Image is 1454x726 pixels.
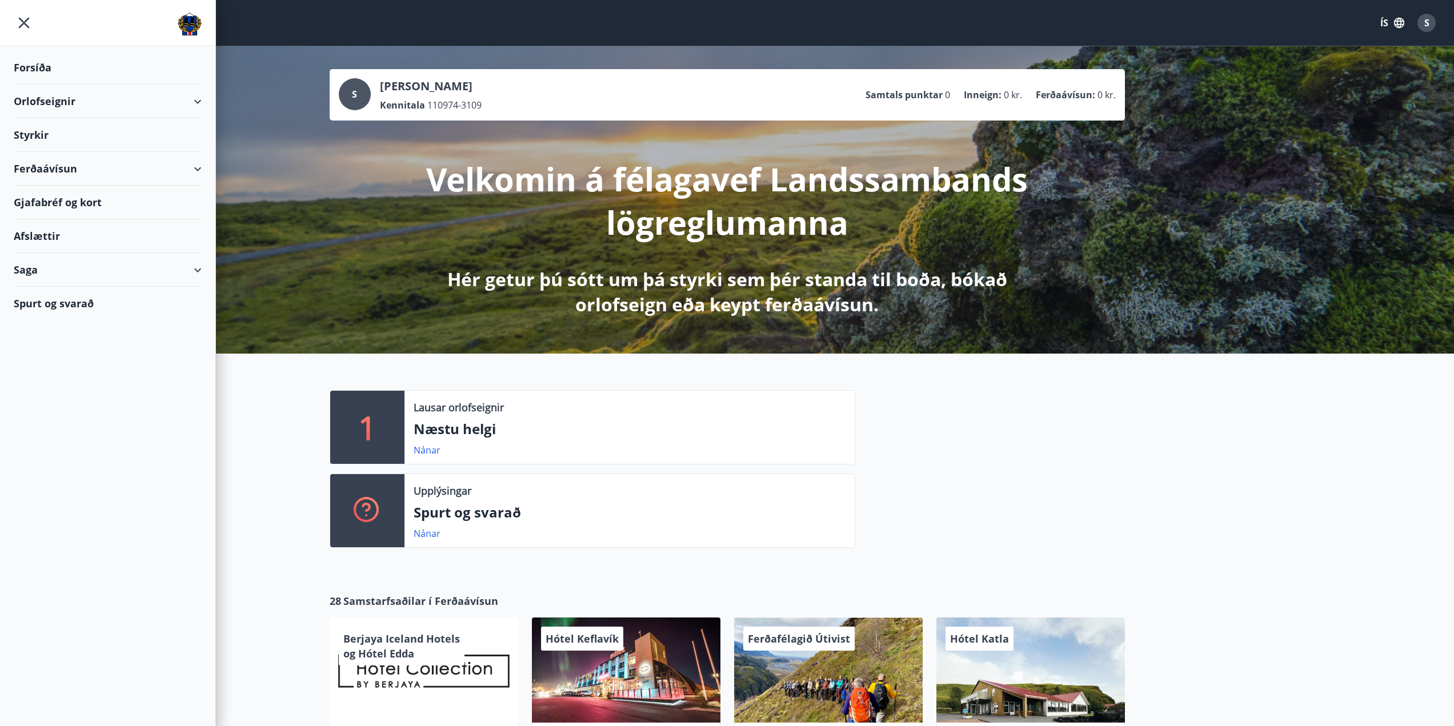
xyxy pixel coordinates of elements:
[380,99,425,111] p: Kennitala
[414,503,846,522] p: Spurt og svarað
[178,13,202,35] img: union_logo
[414,444,440,456] a: Nánar
[964,89,1002,101] p: Inneign :
[748,632,850,645] span: Ferðafélagið Útivist
[343,632,460,660] span: Berjaya Iceland Hotels og Hótel Edda
[426,157,1029,244] p: Velkomin á félagavef Landssambands lögreglumanna
[1097,89,1116,101] span: 0 kr.
[414,527,440,540] a: Nánar
[14,118,202,152] div: Styrkir
[14,152,202,186] div: Ferðaávísun
[1036,89,1095,101] p: Ferðaávísun :
[950,632,1009,645] span: Hótel Katla
[414,419,846,439] p: Næstu helgi
[14,85,202,118] div: Orlofseignir
[546,632,619,645] span: Hótel Keflavík
[426,267,1029,317] p: Hér getur þú sótt um þá styrki sem þér standa til boða, bókað orlofseign eða keypt ferðaávísun.
[14,219,202,253] div: Afslættir
[1424,17,1429,29] span: S
[945,89,950,101] span: 0
[427,99,482,111] span: 110974-3109
[1374,13,1411,33] button: ÍS
[14,51,202,85] div: Forsíða
[414,483,471,498] p: Upplýsingar
[1004,89,1022,101] span: 0 kr.
[14,186,202,219] div: Gjafabréf og kort
[380,78,482,94] p: [PERSON_NAME]
[14,253,202,287] div: Saga
[343,593,498,608] span: Samstarfsaðilar í Ferðaávísun
[14,13,34,33] button: menu
[352,88,357,101] span: S
[358,406,376,449] p: 1
[866,89,943,101] p: Samtals punktar
[14,287,202,320] div: Spurt og svarað
[414,400,504,415] p: Lausar orlofseignir
[1413,9,1440,37] button: S
[330,593,341,608] span: 28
